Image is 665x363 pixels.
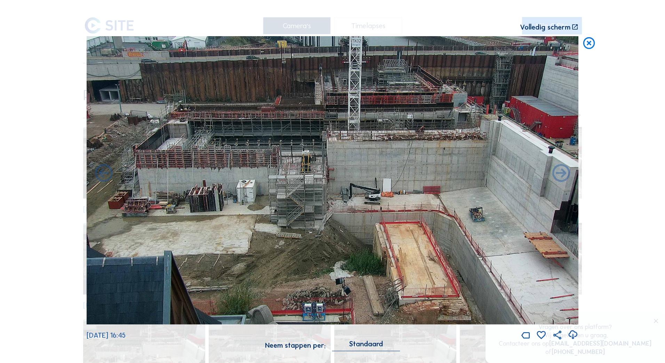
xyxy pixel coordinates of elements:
i: Forward [93,163,114,184]
div: Neem stappen per: [265,342,326,349]
span: [DATE] 16:45 [87,331,126,339]
div: Standaard [349,341,383,347]
div: Volledig scherm [520,24,570,31]
div: Standaard [332,341,400,351]
img: Image [87,36,578,324]
i: Back [551,163,572,184]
